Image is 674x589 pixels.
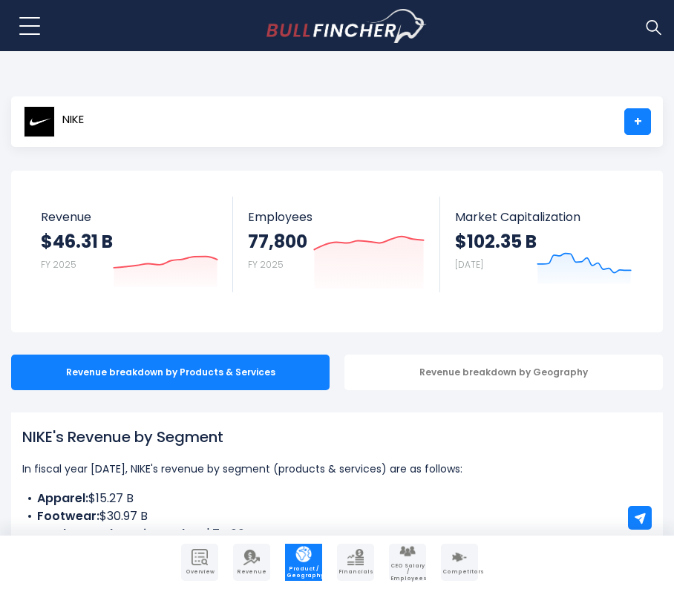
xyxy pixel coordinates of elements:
span: Employees [248,210,424,224]
strong: $102.35 B [455,230,537,253]
a: Employees 77,800 FY 2025 [233,197,439,292]
b: Footwear: [37,507,99,524]
div: Revenue breakdown by Geography [344,355,663,390]
a: Company Employees [389,544,426,581]
span: Financials [338,569,373,575]
b: Apparel: [37,490,88,507]
strong: 77,800 [248,230,307,253]
a: + [624,108,651,135]
span: Product / Geography [287,566,321,579]
span: Revenue [41,210,218,224]
a: Market Capitalization $102.35 B [DATE] [440,197,647,292]
div: Revenue breakdown by Products & Services [11,355,330,390]
a: Go to homepage [266,9,426,43]
b: Product and Service, Other: [37,525,205,542]
small: FY 2025 [248,258,284,271]
p: In fiscal year [DATE], NIKE's revenue by segment (products & services) are as follows: [22,460,652,478]
a: Company Product/Geography [285,544,322,581]
li: $74.00 M [22,525,652,543]
a: Company Overview [181,544,218,581]
li: $15.27 B [22,490,652,507]
small: FY 2025 [41,258,76,271]
li: $30.97 B [22,507,652,525]
img: Bullfincher logo [266,9,427,43]
strong: $46.31 B [41,230,113,253]
a: Revenue $46.31 B FY 2025 [26,197,233,292]
span: Competitors [442,569,477,575]
a: NIKE [23,108,85,135]
span: Overview [183,569,217,575]
img: NKE logo [24,106,55,137]
a: Company Financials [337,544,374,581]
span: NIKE [62,113,84,126]
a: Company Competitors [441,544,478,581]
span: Revenue [235,569,269,575]
span: Market Capitalization [455,210,632,224]
small: [DATE] [455,258,483,271]
a: Company Revenue [233,544,270,581]
span: CEO Salary / Employees [390,563,425,582]
h1: NIKE's Revenue by Segment [22,426,652,448]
